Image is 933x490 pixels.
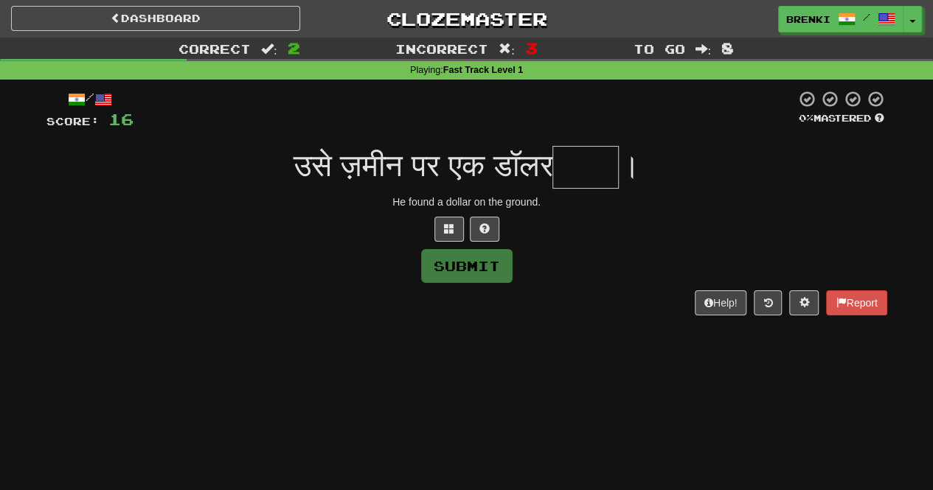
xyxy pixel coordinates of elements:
div: Mastered [796,112,887,125]
div: He found a dollar on the ground. [46,195,887,209]
button: Submit [421,249,513,283]
button: Switch sentence to multiple choice alt+p [434,217,464,242]
span: 16 [108,110,133,128]
span: To go [633,41,684,56]
span: 8 [721,39,734,57]
span: : [499,43,515,55]
span: उसे ज़मीन पर एक डॉलर [294,148,553,183]
span: : [695,43,711,55]
button: Help! [695,290,747,315]
span: : [261,43,277,55]
div: / [46,90,133,108]
span: 2 [288,39,300,57]
span: । [619,148,639,183]
span: Correct [178,41,251,56]
span: 0 % [799,112,814,124]
button: Single letter hint - you only get 1 per sentence and score half the points! alt+h [470,217,499,242]
a: Dashboard [11,6,300,31]
a: brenki / [778,6,903,32]
button: Report [826,290,887,315]
span: Score: [46,115,100,127]
button: Round history (alt+y) [754,290,782,315]
span: 3 [525,39,538,57]
span: Incorrect [395,41,488,56]
strong: Fast Track Level 1 [443,65,524,75]
span: / [863,12,870,22]
a: Clozemaster [322,6,611,32]
span: brenki [786,13,830,26]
